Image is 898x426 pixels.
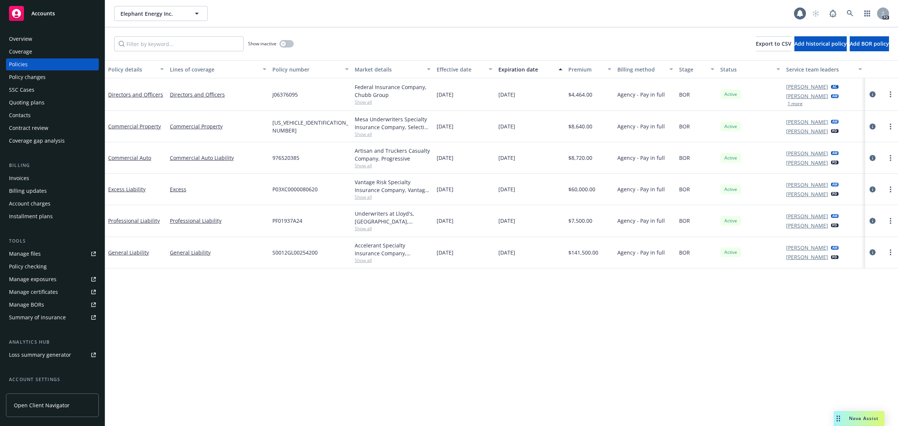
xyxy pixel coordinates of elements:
[9,46,32,58] div: Coverage
[679,66,706,73] div: Stage
[437,91,453,98] span: [DATE]
[9,33,32,45] div: Overview
[6,84,99,96] a: SSC Cases
[786,212,828,220] a: [PERSON_NAME]
[568,154,592,162] span: $8,720.00
[868,122,877,131] a: circleInformation
[868,153,877,162] a: circleInformation
[794,40,847,47] span: Add historical policy
[14,401,70,409] span: Open Client Navigator
[786,66,854,73] div: Service team leaders
[868,90,877,99] a: circleInformation
[355,194,431,200] span: Show all
[786,92,828,100] a: [PERSON_NAME]
[6,299,99,311] a: Manage BORs
[808,6,823,21] a: Start snowing
[723,249,738,256] span: Active
[434,60,495,78] button: Effective date
[617,91,665,98] span: Agency - Pay in full
[786,83,828,91] a: [PERSON_NAME]
[9,299,44,311] div: Manage BORs
[437,66,484,73] div: Effective date
[498,66,554,73] div: Expiration date
[120,10,185,18] span: Elephant Energy Inc.
[272,154,299,162] span: 976520385
[6,248,99,260] a: Manage files
[6,286,99,298] a: Manage certificates
[679,185,690,193] span: BOR
[6,210,99,222] a: Installment plans
[170,154,266,162] a: Commercial Auto Liability
[886,248,895,257] a: more
[355,99,431,105] span: Show all
[6,185,99,197] a: Billing updates
[723,91,738,98] span: Active
[108,154,151,161] a: Commercial Auto
[568,66,604,73] div: Premium
[9,311,66,323] div: Summary of insurance
[723,186,738,193] span: Active
[355,162,431,169] span: Show all
[355,178,431,194] div: Vantage Risk Specialty Insurance Company, Vantage Risk
[498,122,515,130] span: [DATE]
[6,237,99,245] div: Tools
[679,122,690,130] span: BOR
[886,216,895,225] a: more
[437,217,453,225] span: [DATE]
[272,217,302,225] span: PF01937A24
[6,376,99,383] div: Account settings
[568,185,595,193] span: $60,000.00
[108,249,149,256] a: General Liability
[617,122,665,130] span: Agency - Pay in full
[6,172,99,184] a: Invoices
[786,159,828,167] a: [PERSON_NAME]
[437,249,453,256] span: [DATE]
[170,249,266,256] a: General Liability
[849,415,879,422] span: Nova Assist
[355,225,431,232] span: Show all
[786,181,828,189] a: [PERSON_NAME]
[9,58,28,70] div: Policies
[6,46,99,58] a: Coverage
[6,109,99,121] a: Contacts
[437,122,453,130] span: [DATE]
[31,10,55,16] span: Accounts
[717,60,783,78] button: Status
[6,122,99,134] a: Contract review
[269,60,352,78] button: Policy number
[6,386,99,398] a: Service team
[355,241,431,257] div: Accelerant Specialty Insurance Company, Accelerant
[108,217,160,224] a: Professional Liability
[9,349,71,361] div: Loss summary generator
[6,273,99,285] span: Manage exposures
[783,60,865,78] button: Service team leaders
[6,97,99,109] a: Quoting plans
[108,91,163,98] a: Directors and Officers
[170,122,266,130] a: Commercial Property
[170,185,266,193] a: Excess
[614,60,676,78] button: Billing method
[495,60,565,78] button: Expiration date
[6,33,99,45] a: Overview
[786,118,828,126] a: [PERSON_NAME]
[355,210,431,225] div: Underwriters at Lloyd's, [GEOGRAPHIC_DATA], [PERSON_NAME] of London, CRC Group
[355,147,431,162] div: Artisan and Truckers Casualty Company, Progressive
[9,185,47,197] div: Billing updates
[355,66,423,73] div: Market details
[786,253,828,261] a: [PERSON_NAME]
[617,154,665,162] span: Agency - Pay in full
[9,109,31,121] div: Contacts
[272,66,340,73] div: Policy number
[498,249,515,256] span: [DATE]
[437,154,453,162] span: [DATE]
[352,60,434,78] button: Market details
[9,248,41,260] div: Manage files
[9,71,46,83] div: Policy changes
[786,244,828,252] a: [PERSON_NAME]
[886,153,895,162] a: more
[786,222,828,229] a: [PERSON_NAME]
[679,217,690,225] span: BOR
[105,60,167,78] button: Policy details
[794,36,847,51] button: Add historical policy
[6,71,99,83] a: Policy changes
